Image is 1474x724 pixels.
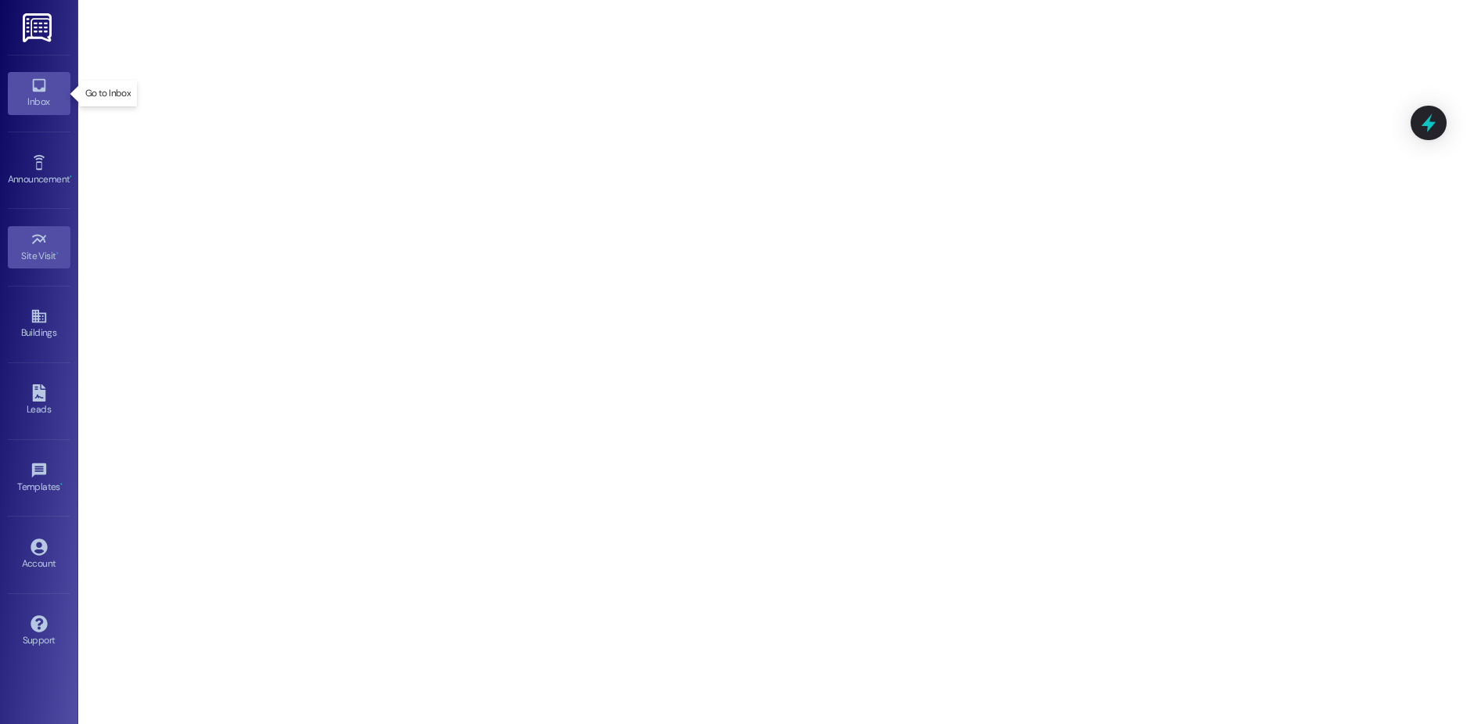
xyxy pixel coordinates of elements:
[70,171,72,182] span: •
[8,534,70,576] a: Account
[56,248,59,259] span: •
[8,457,70,499] a: Templates •
[85,87,131,100] p: Go to Inbox
[8,226,70,268] a: Site Visit •
[8,611,70,653] a: Support
[8,303,70,345] a: Buildings
[60,479,63,490] span: •
[23,13,55,42] img: ResiDesk Logo
[8,72,70,114] a: Inbox
[8,380,70,422] a: Leads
